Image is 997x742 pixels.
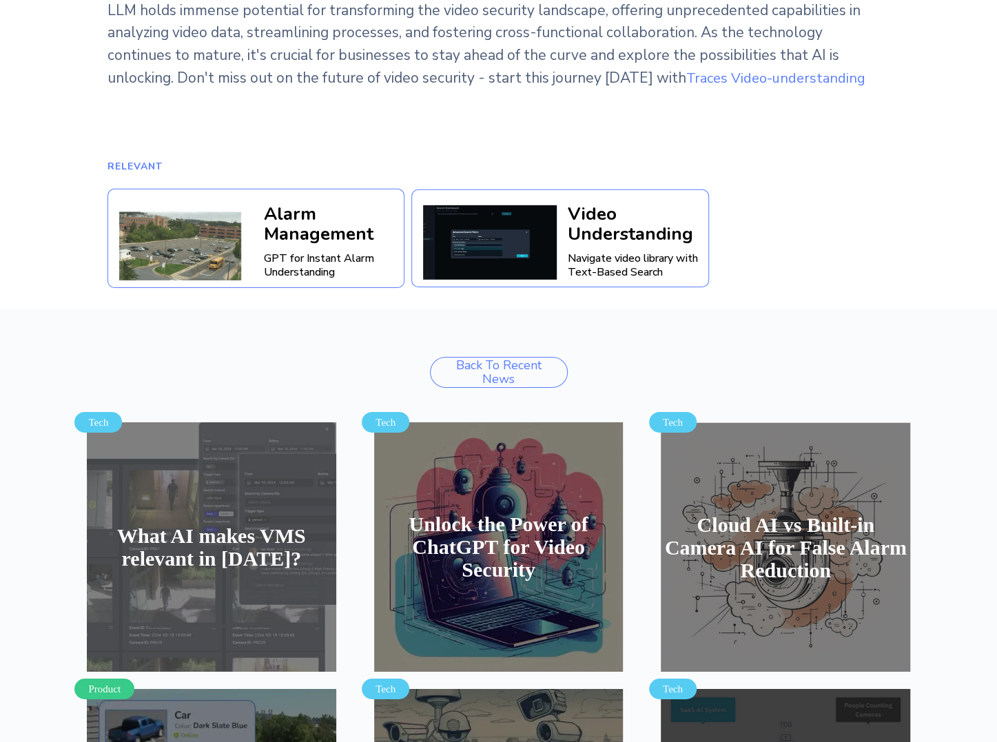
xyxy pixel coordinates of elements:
div: Tech [74,412,122,433]
p: Relevant [107,158,397,175]
div: Tech [362,412,409,433]
div: Tech [362,679,409,699]
div: Video Understanding [568,205,701,244]
h4: Unlock the Power of ChatGPT for Video Security [376,513,621,581]
h4: What AI makes VMS relevant in [DATE]? [88,524,334,570]
a: Back to Recent News [430,357,568,388]
div: Alarm Management [264,205,398,244]
a: Traces Video-understanding [686,69,865,87]
a: Traces Video UnderstandingVideo UnderstandingNavigate video library with Text-Based Search [411,189,708,287]
a: Traces Alarm Filtering gifAlarm ManagementGPT for Instant Alarm Understanding [107,189,404,288]
img: Traces Alarm Filtering gif [119,205,253,280]
h4: Cloud AI vs Built-in Camera AI for False Alarm Reduction [663,513,909,581]
a: TechUnlock the Power of ChatGPT for Video Security [362,422,635,672]
img: Traces Video Understanding [423,205,557,280]
div: GPT for Instant Alarm Understanding [264,251,398,279]
div: Product [74,679,134,699]
div: Navigate video library with Text-Based Search [568,251,701,279]
a: TechWhat AI makes VMS relevant in [DATE]? [74,422,348,672]
div: Tech [649,412,697,433]
a: TechCloud AI vs Built-in Camera AI for False Alarm Reduction [649,422,923,672]
div: Tech [649,679,697,699]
